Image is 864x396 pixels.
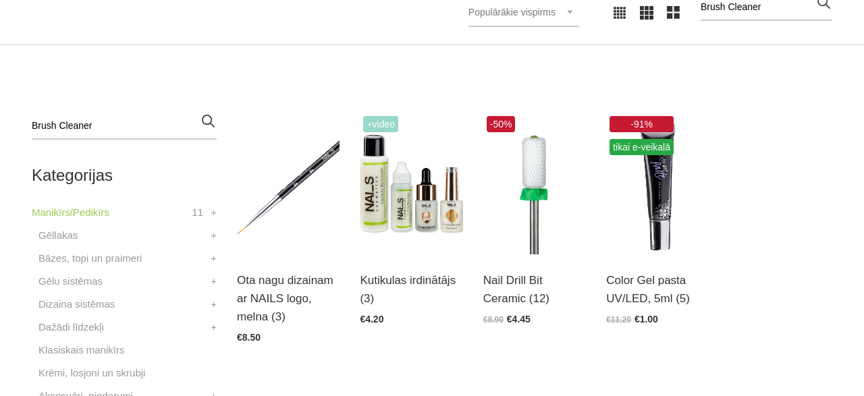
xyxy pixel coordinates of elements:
[32,204,109,221] a: Manikīrs/Pedikīrs
[468,7,556,18] span: Populārākie vispirms
[211,296,217,312] a: +
[211,319,217,335] a: +
[360,271,462,308] a: Kutikulas irdinātājs (3)
[610,139,674,155] span: tikai e-veikalā
[38,273,103,289] a: Gēlu sistēmas
[38,227,78,244] a: Gēllakas
[483,113,586,254] img: Frēzes uzgaļi ātrai un efektīvai gēla un gēllaku noņemšanai, aparāta manikīra un aparāta pedikīra...
[192,204,203,221] span: 11
[211,250,217,266] a: +
[487,116,516,132] span: -50%
[211,204,217,221] a: +
[360,113,462,254] img: Līdzeklis kutikulas mīkstināšanai un irdināšanai vien pāris sekunžu laikā. Ideāli piemērots kutik...
[32,113,217,140] input: Meklēt produktus ...
[211,273,217,289] a: +
[38,365,145,381] a: Krēmi, losjoni un skrubji
[38,342,125,358] a: Klasiskais manikīrs
[237,332,261,343] span: €8.50
[211,227,217,244] a: +
[38,296,115,312] a: Dizaina sistēmas
[38,319,104,335] a: Dažādi līdzekļi
[610,116,674,132] span: -91%
[237,271,340,327] a: Ota nagu dizainam ar NAILS logo, melna (3)
[360,314,383,324] span: €4.20
[483,271,586,308] a: Nail Drill Bit Ceramic (12)
[606,271,709,308] a: Color Gel pasta UV/LED, 5ml (5)
[363,116,398,132] span: +Video
[32,167,217,184] h2: Kategorijas
[507,314,531,324] span: €4.45
[38,250,142,266] a: Bāzes, topi un praimeri
[237,113,340,254] img: Ota dazādu dizainu veidošanai, piemērota arī zemkutikulas lakošanai....
[634,314,658,324] span: €1.00
[483,315,504,324] span: €8.90
[606,113,709,254] img: Daudzfunkcionāla pigmentēta dizaina pasta, ar kuras palīdzību iespējams zīmēt “one stroke” un “žo...
[606,315,631,324] span: €11.20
